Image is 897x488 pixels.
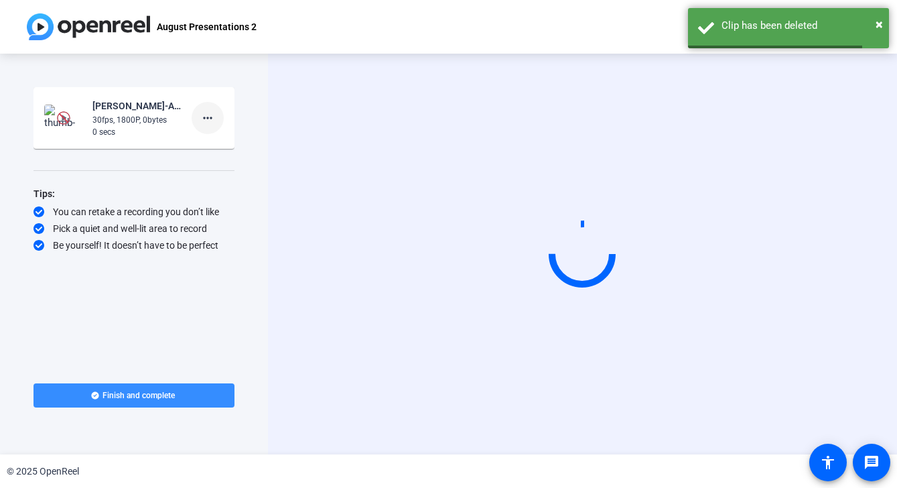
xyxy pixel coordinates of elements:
[33,205,234,219] div: You can retake a recording you don’t like
[200,110,216,126] mat-icon: more_horiz
[33,186,234,202] div: Tips:
[7,465,79,479] div: © 2025 OpenReel
[92,98,182,114] div: [PERSON_NAME]-August Presentations 2-August Presentations 2-1755797581070-screen
[721,18,879,34] div: Clip has been deleted
[92,114,182,126] div: 30fps, 1800P, 0bytes
[33,239,234,252] div: Be yourself! It doesn’t have to be perfect
[33,383,234,408] button: Finish and complete
[92,126,182,138] div: 0 secs
[864,454,880,471] mat-icon: message
[876,16,883,32] span: ×
[820,454,836,471] mat-icon: accessibility
[33,222,234,235] div: Pick a quiet and well-lit area to record
[157,19,257,35] p: August Presentations 2
[102,390,175,401] span: Finish and complete
[27,13,150,40] img: OpenReel logo
[44,105,84,131] img: thumb-nail
[876,14,883,34] button: Close
[57,111,70,125] img: Preview is unavailable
